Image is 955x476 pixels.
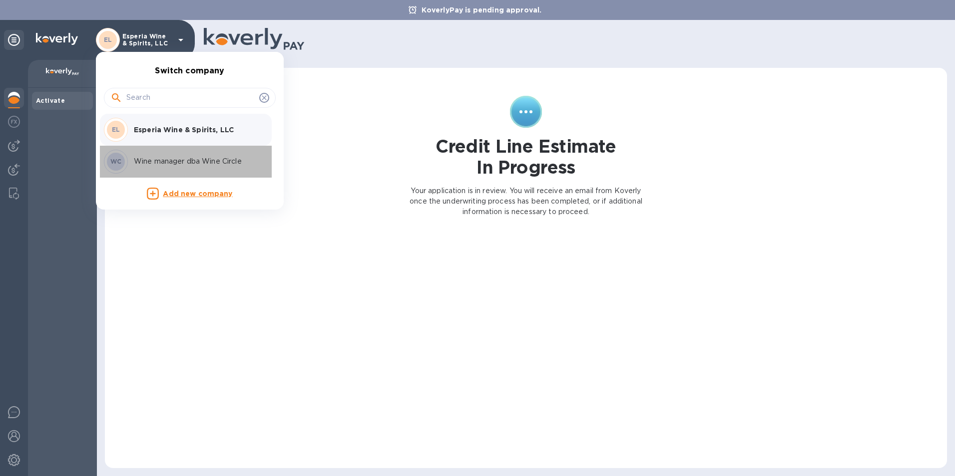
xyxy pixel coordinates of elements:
p: Esperia Wine & Spirits, LLC [134,125,260,135]
b: EL [112,126,120,133]
p: Add new company [163,189,232,200]
p: Wine manager dba Wine Circle [134,156,260,167]
b: WC [110,158,122,165]
input: Search [126,90,255,105]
